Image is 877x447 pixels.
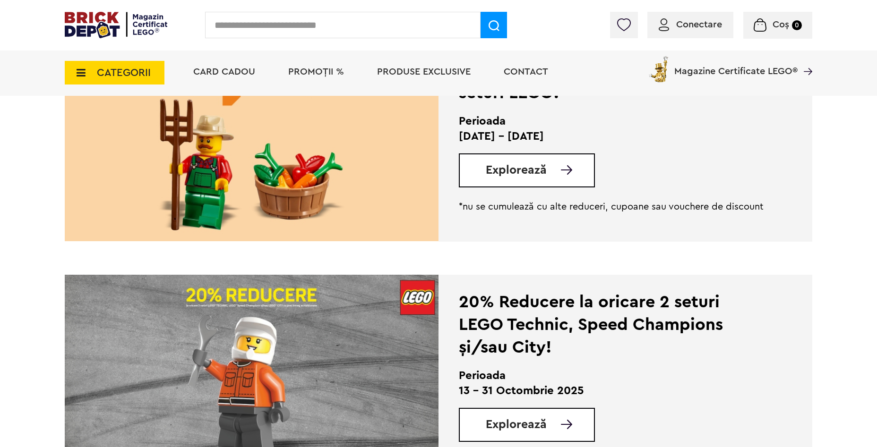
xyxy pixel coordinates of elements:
a: Conectare [659,20,722,29]
span: Explorează [486,419,547,430]
span: Explorează [486,164,547,176]
a: Contact [504,67,548,76]
div: 20% Reducere la oricare 2 seturi LEGO Technic, Speed Champions și/sau City! [459,291,765,359]
p: [DATE] - [DATE] [459,129,765,144]
span: Coș [773,20,789,29]
span: CATEGORII [97,67,151,78]
a: Explorează [486,164,594,176]
a: Card Cadou [193,67,255,76]
p: *nu se cumulează cu alte reduceri, cupoane sau vouchere de discount [459,201,765,212]
a: Produse exclusive [377,67,471,76]
a: PROMOȚII % [288,67,344,76]
p: 13 - 31 Octombrie 2025 [459,383,765,398]
a: Magazine Certificate LEGO® [798,54,812,64]
span: Conectare [676,20,722,29]
small: 0 [792,20,802,30]
h2: Perioada [459,114,765,129]
a: Explorează [486,419,594,430]
h2: Perioada [459,368,765,383]
span: Magazine Certificate LEGO® [674,54,798,76]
